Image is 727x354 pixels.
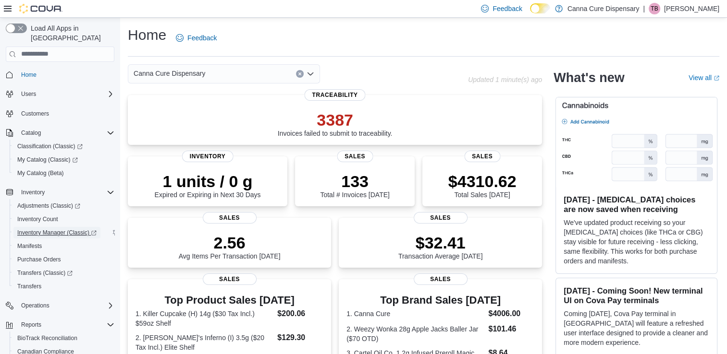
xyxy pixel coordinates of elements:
div: Total Sales [DATE] [448,172,517,199]
button: Users [17,88,40,100]
span: Inventory Count [13,213,114,225]
a: Classification (Classic) [13,141,86,152]
button: Users [2,87,118,101]
span: Users [17,88,114,100]
p: 3387 [278,110,393,130]
h2: What's new [554,70,624,85]
button: Home [2,68,118,82]
span: Sales [464,151,500,162]
button: Manifests [10,239,118,253]
button: Operations [2,299,118,312]
span: My Catalog (Beta) [17,169,64,177]
button: Transfers [10,280,118,293]
a: View allExternal link [689,74,719,82]
span: Canna Cure Dispensary [134,68,205,79]
a: My Catalog (Classic) [13,154,82,165]
span: Inventory Manager (Classic) [17,229,97,236]
span: Transfers (Classic) [17,269,73,277]
svg: External link [714,75,719,81]
span: Adjustments (Classic) [17,202,80,210]
a: BioTrack Reconciliation [13,332,81,344]
span: Operations [21,302,49,309]
p: $4310.62 [448,172,517,191]
button: Purchase Orders [10,253,118,266]
h3: Top Brand Sales [DATE] [346,295,534,306]
a: Inventory Manager (Classic) [13,227,100,238]
span: Sales [203,212,257,224]
dd: $101.46 [488,323,534,335]
p: 1 units / 0 g [155,172,261,191]
span: Catalog [21,129,41,137]
p: 133 [320,172,389,191]
p: We've updated product receiving so your [MEDICAL_DATA] choices (like THCa or CBG) stay visible fo... [564,218,709,266]
a: Inventory Count [13,213,62,225]
div: Expired or Expiring in Next 30 Days [155,172,261,199]
span: Reports [17,319,114,330]
a: Adjustments (Classic) [13,200,84,212]
span: BioTrack Reconciliation [13,332,114,344]
span: Adjustments (Classic) [13,200,114,212]
div: Invoices failed to submit to traceability. [278,110,393,137]
p: | [643,3,645,14]
a: Inventory Manager (Classic) [10,226,118,239]
span: Catalog [17,127,114,139]
h3: [DATE] - [MEDICAL_DATA] choices are now saved when receiving [564,195,709,214]
a: Adjustments (Classic) [10,199,118,212]
span: Customers [17,107,114,119]
span: Home [21,71,37,79]
span: Transfers [13,281,114,292]
span: Customers [21,110,49,118]
span: Sales [414,212,468,224]
div: Avg Items Per Transaction [DATE] [179,233,281,260]
span: Operations [17,300,114,311]
span: Manifests [17,242,42,250]
button: My Catalog (Beta) [10,166,118,180]
span: Feedback [493,4,522,13]
span: Load All Apps in [GEOGRAPHIC_DATA] [27,24,114,43]
span: Home [17,69,114,81]
span: Sales [414,273,468,285]
span: Traceability [305,89,366,101]
a: Transfers (Classic) [13,267,76,279]
div: Transaction Average [DATE] [398,233,483,260]
span: Purchase Orders [17,256,61,263]
dt: 1. Canna Cure [346,309,484,319]
p: Updated 1 minute(s) ago [468,76,542,83]
span: Transfers [17,283,41,290]
dt: 2. [PERSON_NAME]'s Inferno (I) 3.5g ($20 Tax Incl.) Elite Shelf [136,333,273,352]
span: Inventory Manager (Classic) [13,227,114,238]
span: Inventory [21,189,45,196]
dd: $200.06 [277,308,323,319]
span: Reports [21,321,41,329]
span: Purchase Orders [13,254,114,265]
a: Customers [17,108,53,119]
dt: 1. Killer Cupcake (H) 14g ($30 Tax Incl.) $59oz Shelf [136,309,273,328]
input: Dark Mode [530,3,550,13]
button: Inventory Count [10,212,118,226]
h3: [DATE] - Coming Soon! New terminal UI on Cova Pay terminals [564,286,709,305]
span: Inventory Count [17,215,58,223]
p: [PERSON_NAME] [664,3,719,14]
button: BioTrack Reconciliation [10,331,118,345]
p: 2.56 [179,233,281,252]
a: My Catalog (Classic) [10,153,118,166]
dt: 2. Weezy Wonka 28g Apple Jacks Baller Jar ($70 OTD) [346,324,484,343]
span: BioTrack Reconciliation [17,334,77,342]
button: Inventory [17,187,49,198]
h3: Top Product Sales [DATE] [136,295,323,306]
a: Transfers (Classic) [10,266,118,280]
a: Classification (Classic) [10,140,118,153]
button: Catalog [17,127,45,139]
p: Canna Cure Dispensary [567,3,639,14]
h1: Home [128,25,166,45]
img: Cova [19,4,62,13]
a: My Catalog (Beta) [13,167,68,179]
span: My Catalog (Beta) [13,167,114,179]
dd: $129.30 [277,332,323,343]
button: Reports [2,318,118,331]
p: $32.41 [398,233,483,252]
span: Sales [203,273,257,285]
a: Manifests [13,240,46,252]
span: Inventory [182,151,234,162]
